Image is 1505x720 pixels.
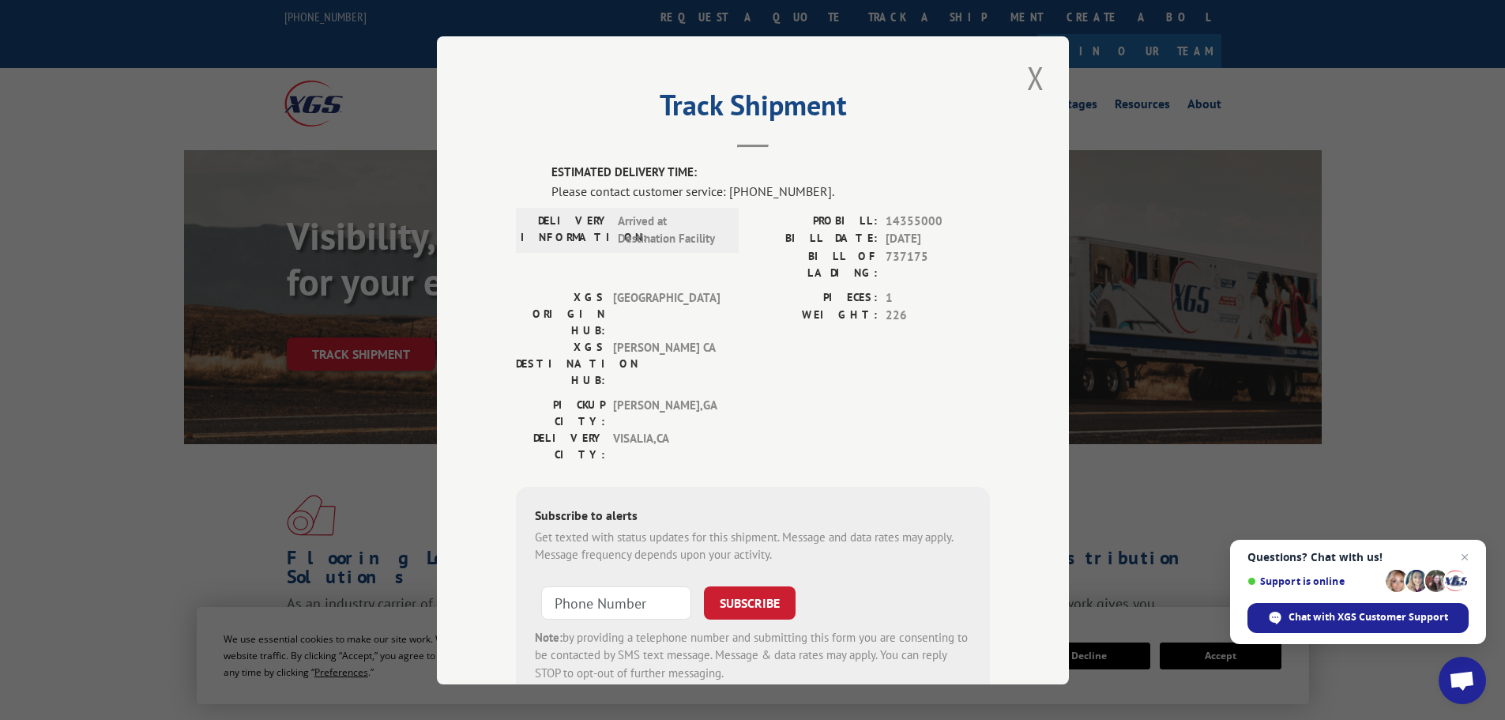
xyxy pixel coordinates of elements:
span: VISALIA , CA [613,429,720,462]
span: Chat with XGS Customer Support [1289,610,1448,624]
h2: Track Shipment [516,94,990,124]
label: BILL OF LADING: [753,247,878,281]
span: 226 [886,307,990,325]
span: [PERSON_NAME] CA [613,338,720,388]
a: Open chat [1439,657,1486,704]
span: 737175 [886,247,990,281]
input: Phone Number [541,586,691,619]
span: 1 [886,288,990,307]
label: XGS ORIGIN HUB: [516,288,605,338]
div: Get texted with status updates for this shipment. Message and data rates may apply. Message frequ... [535,528,971,564]
span: Arrived at Destination Facility [618,212,724,247]
button: SUBSCRIBE [704,586,796,619]
button: Close modal [1022,56,1049,100]
div: by providing a telephone number and submitting this form you are consenting to be contacted by SM... [535,628,971,682]
label: PIECES: [753,288,878,307]
strong: Note: [535,629,562,644]
div: Subscribe to alerts [535,505,971,528]
label: PICKUP CITY: [516,396,605,429]
div: Please contact customer service: [PHONE_NUMBER]. [551,181,990,200]
span: [DATE] [886,230,990,248]
label: PROBILL: [753,212,878,230]
span: [GEOGRAPHIC_DATA] [613,288,720,338]
label: DELIVERY CITY: [516,429,605,462]
label: ESTIMATED DELIVERY TIME: [551,164,990,182]
label: BILL DATE: [753,230,878,248]
span: [PERSON_NAME] , GA [613,396,720,429]
label: DELIVERY INFORMATION: [521,212,610,247]
label: XGS DESTINATION HUB: [516,338,605,388]
span: Questions? Chat with us! [1247,551,1469,564]
span: Chat with XGS Customer Support [1247,603,1469,633]
span: 14355000 [886,212,990,230]
label: WEIGHT: [753,307,878,325]
span: Support is online [1247,575,1380,587]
